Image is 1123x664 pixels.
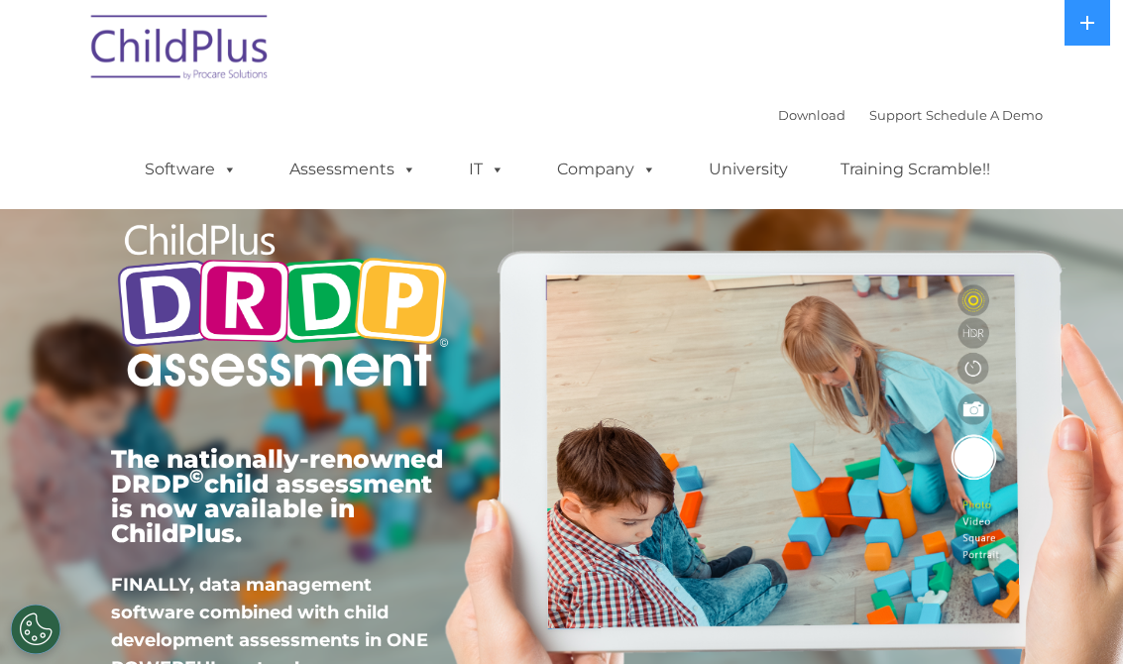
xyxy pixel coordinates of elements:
button: Cookies Settings [11,605,60,654]
span: The nationally-renowned DRDP child assessment is now available in ChildPlus. [111,444,443,548]
a: University [689,150,808,189]
font: | [778,107,1043,123]
a: IT [449,150,524,189]
img: Copyright - DRDP Logo Light [111,203,454,412]
img: ChildPlus by Procare Solutions [81,1,280,100]
a: Assessments [270,150,436,189]
a: Company [537,150,676,189]
sup: © [189,465,204,488]
a: Download [778,107,845,123]
a: Schedule A Demo [926,107,1043,123]
a: Software [125,150,257,189]
iframe: Chat Widget [789,450,1123,664]
a: Training Scramble!! [821,150,1010,189]
a: Support [869,107,922,123]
